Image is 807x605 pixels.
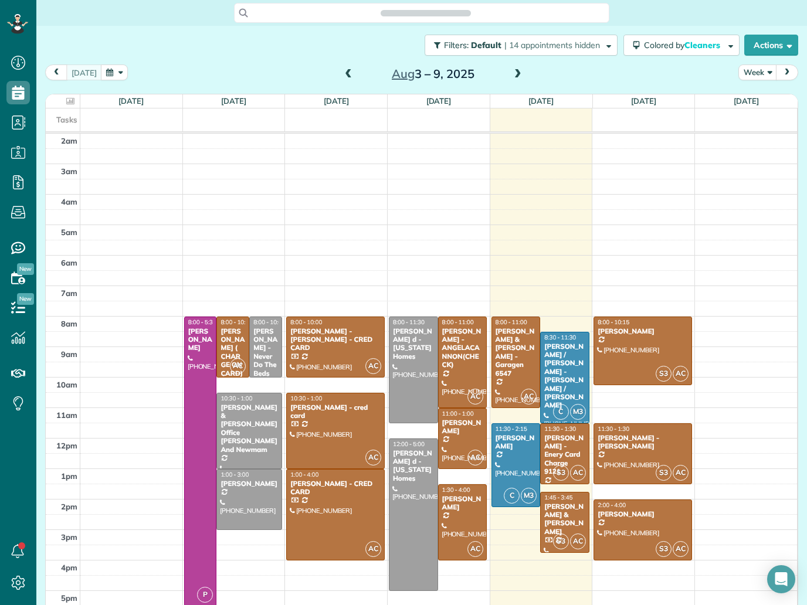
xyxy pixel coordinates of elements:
[220,480,279,488] div: [PERSON_NAME]
[553,533,569,549] span: S3
[61,227,77,237] span: 5am
[56,115,77,124] span: Tasks
[467,389,483,405] span: AC
[290,403,381,420] div: [PERSON_NAME] - cred card
[504,40,600,50] span: | 14 appointments hidden
[597,327,688,335] div: [PERSON_NAME]
[61,197,77,206] span: 4am
[656,366,672,382] span: S3
[598,501,626,509] span: 2:00 - 4:00
[471,40,502,50] span: Default
[570,465,586,481] span: AC
[253,318,285,326] span: 8:00 - 10:00
[598,318,629,326] span: 8:00 - 10:15
[56,441,77,450] span: 12pm
[495,327,537,378] div: [PERSON_NAME] & [PERSON_NAME] - Garagen 6547
[442,410,474,417] span: 11:00 - 1:00
[442,318,474,326] span: 8:00 - 11:00
[324,96,349,106] a: [DATE]
[61,563,77,572] span: 4pm
[673,541,689,557] span: AC
[467,450,483,465] span: AC
[221,318,252,326] span: 8:00 - 10:00
[597,434,688,451] div: [PERSON_NAME] - [PERSON_NAME]
[365,541,381,557] span: AC
[253,327,279,454] div: [PERSON_NAME] - Never Do The Beds She Will Be Mad Don't - [PERSON_NAME] required
[61,136,77,145] span: 2am
[738,64,777,80] button: Week
[656,465,672,481] span: S3
[597,510,688,518] div: [PERSON_NAME]
[442,327,484,369] div: [PERSON_NAME] - ANGELACANNON(CHECK)
[392,327,435,361] div: [PERSON_NAME] d - [US_STATE] Homes
[442,495,484,512] div: [PERSON_NAME]
[393,318,425,326] span: 8:00 - 11:30
[623,35,740,56] button: Colored byCleaners
[61,502,77,511] span: 2pm
[425,35,618,56] button: Filters: Default | 14 appointments hidden
[673,465,689,481] span: AC
[444,40,469,50] span: Filters:
[631,96,656,106] a: [DATE]
[290,395,322,402] span: 10:30 - 1:00
[56,410,77,420] span: 11am
[442,419,484,436] div: [PERSON_NAME]
[656,541,672,557] span: S3
[544,342,586,410] div: [PERSON_NAME] / [PERSON_NAME] - [PERSON_NAME] / [PERSON_NAME]
[392,7,459,19] span: Search ZenMaid…
[734,96,759,106] a: [DATE]
[230,358,246,374] span: AC
[544,334,576,341] span: 8:30 - 11:30
[61,258,77,267] span: 6am
[220,403,279,454] div: [PERSON_NAME] & [PERSON_NAME] Office [PERSON_NAME] And Newmam
[290,480,381,497] div: [PERSON_NAME] - CRED CARD
[570,533,586,549] span: AC
[544,502,586,536] div: [PERSON_NAME] & [PERSON_NAME]
[365,450,381,465] span: AC
[66,64,102,80] button: [DATE]
[221,395,252,402] span: 10:30 - 1:00
[290,318,322,326] span: 8:00 - 10:00
[467,541,483,557] span: AC
[61,349,77,359] span: 9am
[188,327,213,352] div: [PERSON_NAME]
[61,593,77,603] span: 5pm
[221,471,249,478] span: 1:00 - 3:00
[767,565,795,593] div: Open Intercom Messenger
[684,40,722,50] span: Cleaners
[45,64,67,80] button: prev
[442,486,470,494] span: 1:30 - 4:00
[495,434,537,451] div: [PERSON_NAME]
[392,66,415,81] span: Aug
[553,465,569,481] span: S3
[118,96,144,106] a: [DATE]
[61,288,77,298] span: 7am
[221,96,246,106] a: [DATE]
[544,434,586,476] div: [PERSON_NAME] - Enery Card Charge 9121
[744,35,798,56] button: Actions
[521,389,537,405] span: AC
[393,440,425,448] span: 12:00 - 5:00
[56,380,77,389] span: 10am
[61,319,77,328] span: 8am
[392,449,435,483] div: [PERSON_NAME] d - [US_STATE] Homes
[290,327,381,352] div: [PERSON_NAME] -[PERSON_NAME] - CRED CARD
[17,263,34,275] span: New
[426,96,452,106] a: [DATE]
[365,358,381,374] span: AC
[496,318,527,326] span: 8:00 - 11:00
[290,471,318,478] span: 1:00 - 4:00
[220,327,246,403] div: [PERSON_NAME] ( CHARGE ON CARD) [PERSON_NAME]
[17,293,34,305] span: New
[570,404,586,420] span: M3
[544,425,576,433] span: 11:30 - 1:30
[188,318,216,326] span: 8:00 - 5:30
[521,488,537,504] span: M3
[61,166,77,176] span: 3am
[504,488,520,504] span: C
[61,532,77,542] span: 3pm
[419,35,618,56] a: Filters: Default | 14 appointments hidden
[61,471,77,481] span: 1pm
[360,67,506,80] h2: 3 – 9, 2025
[528,96,554,106] a: [DATE]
